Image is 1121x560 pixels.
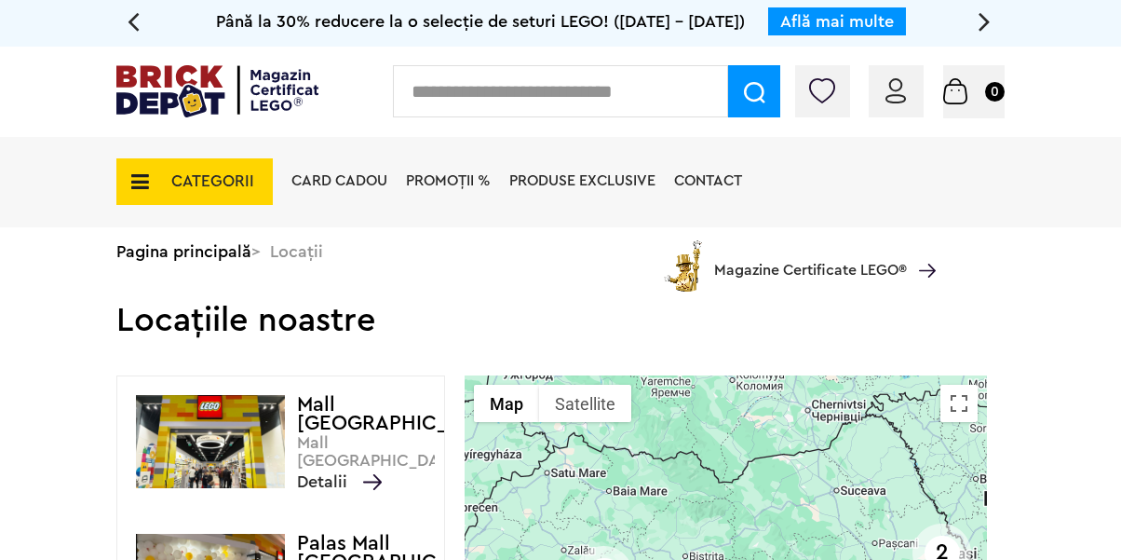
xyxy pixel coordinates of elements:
a: Magazine Certificate LEGO® [907,239,936,254]
button: Show satellite imagery [539,385,631,422]
small: 0 [985,82,1005,102]
a: Contact [674,173,742,188]
a: Află mai multe [780,13,894,30]
p: Mall [GEOGRAPHIC_DATA], [STREET_ADDRESS] [297,434,435,471]
a: Produse exclusive [509,173,655,188]
h2: Locațiile noastre [116,276,1005,338]
span: Detalii [297,469,382,495]
a: PROMOȚII % [406,173,491,188]
h4: Mall [GEOGRAPHIC_DATA] [297,395,435,432]
a: Card Cadou [291,173,387,188]
span: Magazine Certificate LEGO® [714,237,907,280]
span: Până la 30% reducere la o selecție de seturi LEGO! ([DATE] - [DATE]) [216,13,745,30]
span: CATEGORII [171,173,254,189]
button: Toggle fullscreen view [940,385,978,422]
button: Show street map [474,385,539,422]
